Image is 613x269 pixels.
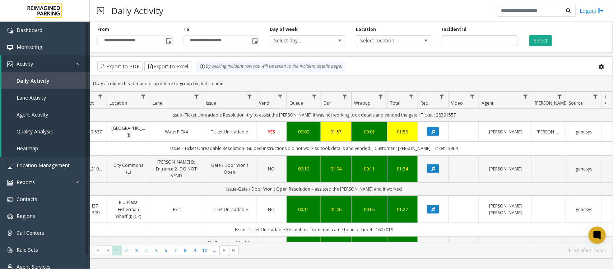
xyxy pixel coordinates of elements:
a: 00:19 [291,165,316,172]
img: pageIcon [97,2,104,19]
a: RIU Plaza Fisherman Wharf (I) (CP) [111,199,145,220]
a: NO [261,165,282,172]
a: Issue Filter Menu [245,92,255,101]
span: Rec. [421,100,429,106]
span: Wrapup [354,100,371,106]
span: Toggle popup [251,36,259,46]
a: 00:00 [291,128,316,135]
span: NO [268,166,275,172]
span: Go to the next page [222,247,227,253]
img: 'icon' [7,45,13,50]
a: genesys [571,206,598,213]
div: Drag a column header and drop it here to group by that column [90,77,613,90]
h3: Daily Activity [108,2,167,19]
a: 01:04 [325,165,347,172]
a: NO [261,206,282,213]
a: WaterP EX4 [154,128,199,135]
span: Contacts [17,196,37,202]
span: [PERSON_NAME] [535,100,567,106]
span: Call Centers [17,229,44,236]
a: Daily Activity [1,72,90,89]
span: Vend [259,100,269,106]
label: Day of week [270,26,298,33]
img: 'icon' [7,197,13,202]
span: Page 7 [171,246,180,255]
a: 00:05 [356,206,383,213]
a: Wrapup Filter Menu [376,92,386,101]
span: Activity [17,60,33,67]
a: Exit [154,206,199,213]
a: Rec. Filter Menu [437,92,447,101]
a: 00:11 [356,165,383,172]
label: To [184,26,189,33]
span: Agent [482,100,493,106]
a: 01:06 [325,206,347,213]
button: Export to Excel [144,61,191,72]
span: Location [110,100,127,106]
span: Video [451,100,463,106]
span: Source [569,100,583,106]
span: Page 4 [141,246,151,255]
a: 01:57 [325,128,347,135]
span: Go to the next page [219,245,229,255]
a: [PERSON_NAME] St. Entrance 2- DO NOT VEND [154,159,199,179]
div: By clicking Incident row you will be taken to the incident details page. [196,61,345,72]
span: Queue [289,100,303,106]
button: Export to PDF [97,61,143,72]
img: 'icon' [7,61,13,67]
span: Go to the last page [229,245,239,255]
button: Select [529,35,552,46]
label: Location [356,26,376,33]
a: 01:34 [392,165,413,172]
a: Vend Filter Menu [275,92,285,101]
img: logout [598,7,604,14]
span: Dur [324,100,331,106]
span: Page 2 [122,246,131,255]
a: Dur Filter Menu [340,92,350,101]
label: Incident Id [442,26,466,33]
span: Dashboard [17,27,42,33]
span: Rule Sets [17,246,38,253]
a: genesys [571,165,598,172]
span: NO [268,206,275,213]
span: Total [390,100,400,106]
span: Toggle popup [164,36,172,46]
a: No Response/Unable to hear [PERSON_NAME] [208,240,252,260]
span: Agent Activity [17,111,48,118]
a: 00:01 [356,128,383,135]
a: I37-309 [89,202,102,216]
span: Quality Analysis [17,128,53,135]
a: Parker Filter Menu [555,92,565,101]
span: Lane Activity [17,94,46,101]
span: Lot [87,100,94,106]
a: 00:11 [291,206,316,213]
img: 'icon' [7,28,13,33]
a: [PERSON_NAME] [483,165,528,172]
a: 01:58 [392,128,413,135]
div: Data table [90,92,613,242]
a: Ticket Unreadable [208,206,252,213]
a: Location Filter Menu [139,92,148,101]
a: [PERSON_NAME] [537,128,562,135]
label: From [97,26,109,33]
a: genesys [571,128,598,135]
img: 'icon' [7,180,13,186]
span: Lane [153,100,162,106]
a: Activity [1,55,90,72]
span: Page 8 [180,246,190,255]
a: YES [261,128,282,135]
a: Total Filter Menu [407,92,416,101]
span: Page 3 [132,246,141,255]
a: [PERSON_NAME] [PERSON_NAME] [483,202,528,216]
a: Gate / Door Won't Open [208,162,252,175]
